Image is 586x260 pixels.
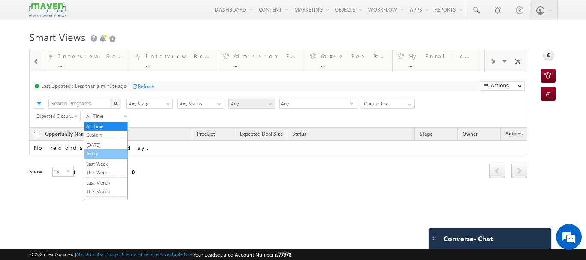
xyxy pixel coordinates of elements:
[481,81,525,91] button: Actions
[420,131,432,137] span: Stage
[321,61,387,68] div: ...
[34,132,39,137] input: Check all records
[58,53,124,60] div: Interview Selected
[288,129,311,140] a: Status
[146,53,212,60] div: Interview Rejected
[321,53,387,60] div: Course Fee Pending
[177,99,224,109] a: Any Status
[350,101,357,105] span: select
[53,167,66,176] span: 25
[408,61,474,68] div: ...
[84,150,127,158] a: Today
[41,83,127,89] div: Last Updated : Less than a minute ago
[278,251,291,258] span: 77978
[217,50,305,72] a: Admission Fee Pending...
[408,53,474,60] div: My Enrolled Opportunities
[305,50,393,72] a: Course Fee Pending...
[29,30,85,44] span: Smart Views
[84,188,127,195] a: This Month
[11,79,157,194] textarea: Type your message and hit 'Enter'
[511,164,527,178] a: next
[84,169,127,176] a: This Week
[84,160,127,168] a: Last Week
[240,131,283,137] span: Expected Deal Size
[42,50,130,72] a: Interview Selected...
[15,45,36,56] img: d_60004797649_company_0_60004797649
[127,100,170,108] span: Any Stage
[126,99,173,109] a: Any Stage
[130,50,217,72] a: Interview Rejected...
[138,83,154,90] div: Refresh
[113,101,118,105] img: Search
[66,169,73,173] span: select
[141,4,161,25] div: Minimize live chat window
[229,100,272,108] span: Any
[233,61,299,68] div: ...
[84,179,127,187] a: Last Month
[392,50,480,72] a: My Enrolled Opportunities...
[193,251,291,258] span: Your Leadsquared Account Number is
[48,99,111,109] input: Search Programs
[236,129,287,140] a: Expected Deal Size
[279,99,357,109] div: Any
[444,235,493,242] span: Converse - Chat
[233,53,299,60] div: Admission Fee Pending
[84,112,127,120] span: All Time
[45,45,144,56] div: Chat with us now
[29,141,527,155] td: No records to display.
[146,61,212,68] div: ...
[125,251,158,257] a: Terms of Service
[228,99,275,109] a: Any
[58,61,124,68] div: ...
[76,251,88,257] a: About
[29,168,45,176] div: Show
[84,123,127,130] a: All Time
[489,164,505,178] a: prev
[84,198,127,206] a: Last Year
[90,251,124,257] a: Contact Support
[489,164,505,178] span: prev
[403,99,414,108] a: Show All Items
[511,164,527,178] span: next
[84,122,128,200] ul: All Time
[45,131,88,137] span: Opportunity Name
[41,129,92,140] a: Opportunity Name
[178,100,221,108] span: Any Status
[29,251,291,259] span: © 2025 LeadSquared | | | | |
[501,129,527,140] span: Actions
[34,112,78,120] span: Expected Closure Date
[462,131,477,137] span: Owner
[84,131,127,139] a: Custom
[117,201,156,212] em: Start Chat
[34,111,81,121] a: Expected Closure Date
[29,2,65,17] img: Custom Logo
[84,141,127,149] a: [DATE]
[84,111,130,121] a: All Time
[160,251,192,257] a: Acceptable Use
[362,99,415,109] input: Type to Search
[415,129,437,140] a: Stage
[280,99,350,109] span: Any
[431,234,438,241] img: carter-drag
[197,131,215,137] span: Product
